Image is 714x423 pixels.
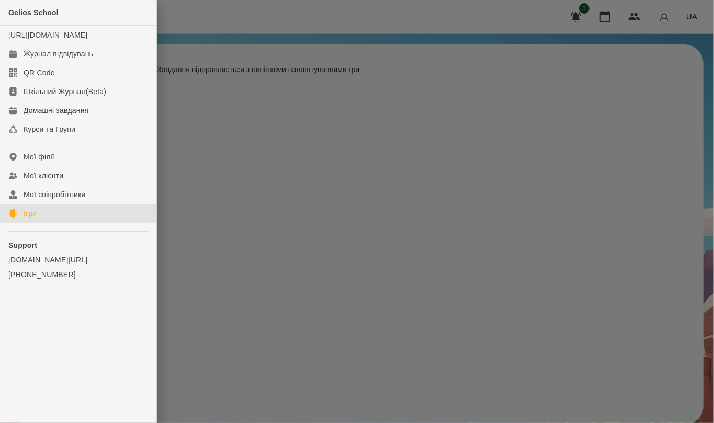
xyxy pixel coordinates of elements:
[24,105,88,116] div: Домашні завдання
[24,208,37,219] div: Ігри
[24,67,55,78] div: QR Code
[24,152,54,162] div: Мої філії
[8,269,148,280] a: [PHONE_NUMBER]
[8,255,148,265] a: [DOMAIN_NAME][URL]
[8,8,59,17] span: Gelios School
[8,31,87,39] a: [URL][DOMAIN_NAME]
[24,124,75,134] div: Курси та Групи
[24,86,106,97] div: Шкільний Журнал(Beta)
[24,170,63,181] div: Мої клієнти
[24,189,86,200] div: Мої співробітники
[8,240,148,250] p: Support
[24,49,93,59] div: Журнал відвідувань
